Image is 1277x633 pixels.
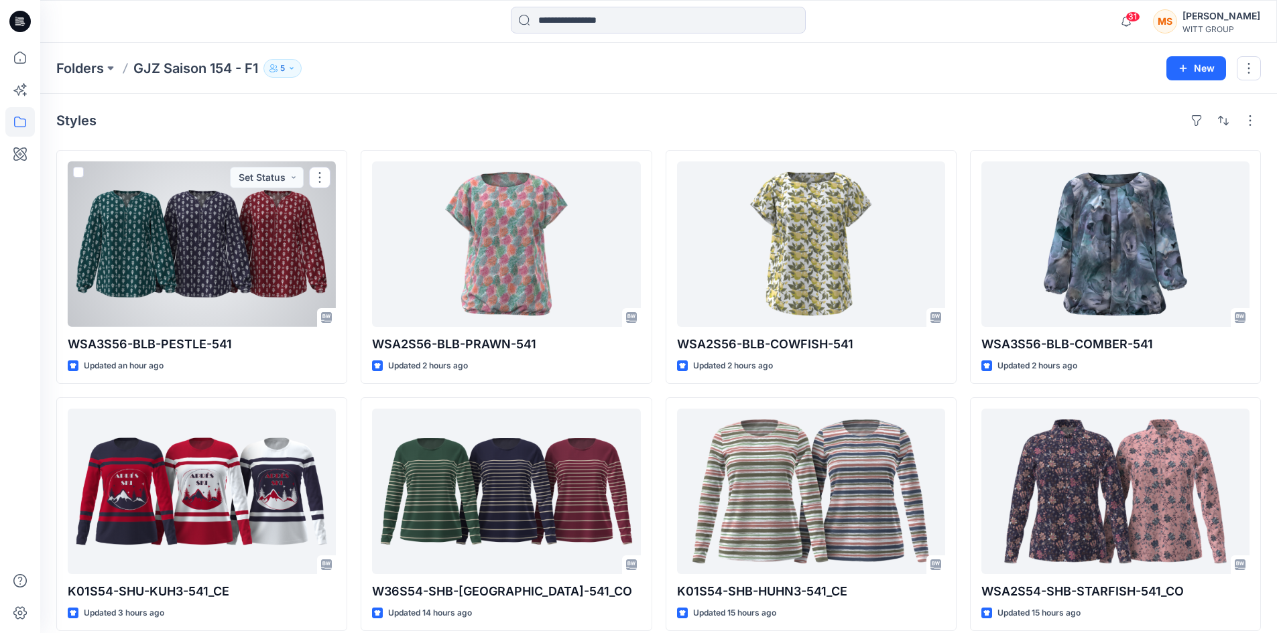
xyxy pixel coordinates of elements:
div: [PERSON_NAME] [1182,8,1260,24]
p: GJZ Saison 154 - F1 [133,59,258,78]
p: Updated 2 hours ago [388,359,468,373]
p: Updated 2 hours ago [997,359,1077,373]
h4: Styles [56,113,97,129]
a: WSA3S56-BLB-COMBER-541 [981,161,1250,327]
button: 5 [263,59,302,78]
p: Updated 2 hours ago [693,359,773,373]
p: WSA2S56-BLB-COWFISH-541 [677,335,945,354]
a: W36S54-SHB-KUBA-541_CO [372,409,640,574]
p: W36S54-SHB-[GEOGRAPHIC_DATA]-541_CO [372,582,640,601]
span: 31 [1126,11,1140,22]
button: New [1166,56,1226,80]
a: Folders [56,59,104,78]
p: Updated 3 hours ago [84,606,164,620]
a: K01S54-SHB-HUHN3-541_CE [677,409,945,574]
p: K01S54-SHU-KUH3-541_CE [68,582,336,601]
a: K01S54-SHU-KUH3-541_CE [68,409,336,574]
a: WSA3S56-BLB-PESTLE-541 [68,161,336,327]
a: WSA2S56-BLB-PRAWN-541 [372,161,640,327]
a: WSA2S54-SHB-STARFISH-541_CO [981,409,1250,574]
p: WSA3S56-BLB-PESTLE-541 [68,335,336,354]
a: WSA2S56-BLB-COWFISH-541 [677,161,945,327]
p: Updated 15 hours ago [997,606,1081,620]
p: WSA2S54-SHB-STARFISH-541_CO [981,582,1250,601]
p: K01S54-SHB-HUHN3-541_CE [677,582,945,601]
p: Updated 14 hours ago [388,606,472,620]
div: MS [1153,9,1177,33]
p: WSA2S56-BLB-PRAWN-541 [372,335,640,354]
p: Updated 15 hours ago [693,606,776,620]
p: 5 [280,61,285,76]
div: WITT GROUP [1182,24,1260,34]
p: WSA3S56-BLB-COMBER-541 [981,335,1250,354]
p: Updated an hour ago [84,359,164,373]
